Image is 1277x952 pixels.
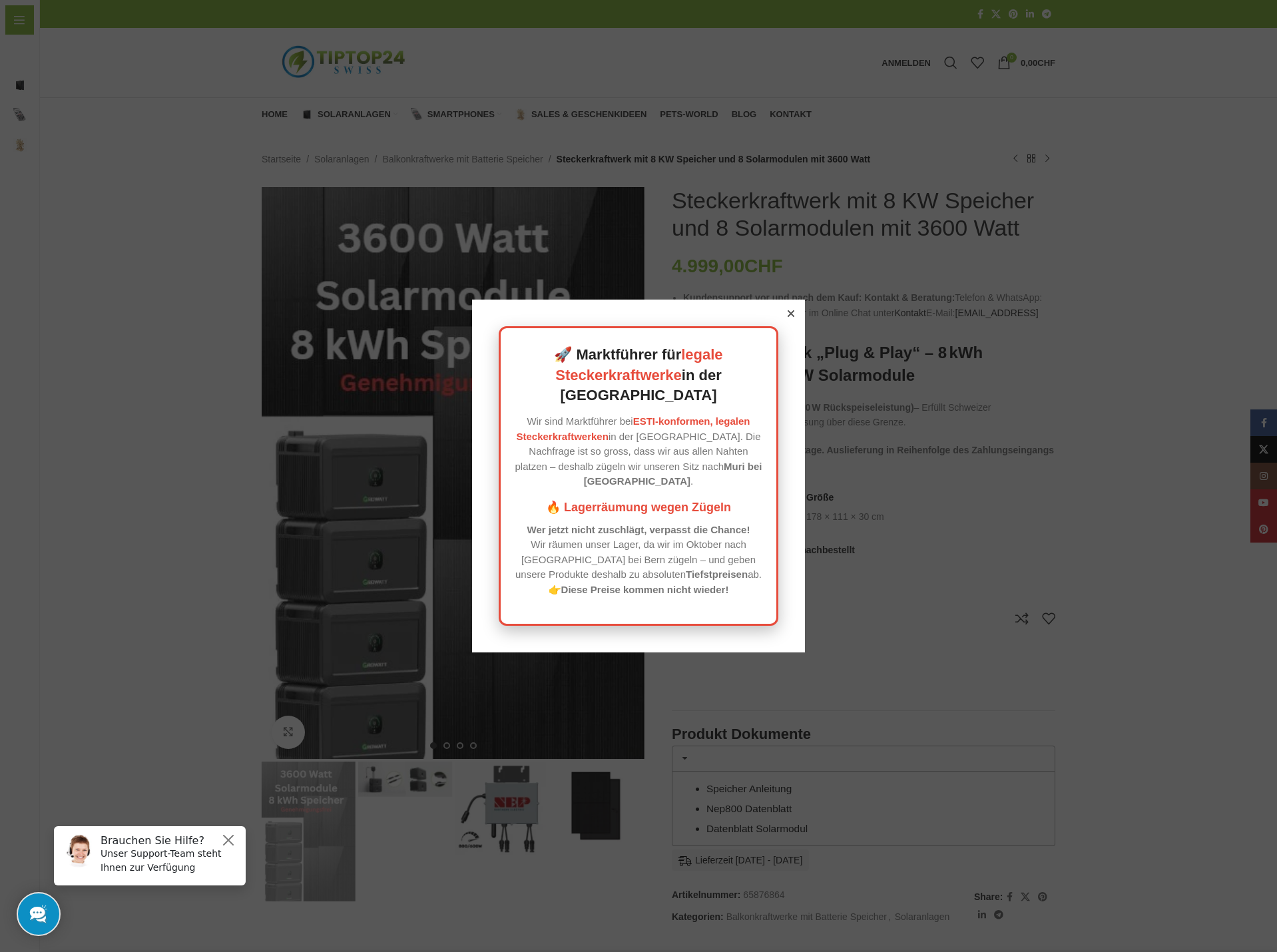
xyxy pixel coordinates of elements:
strong: Tiefstpreisen [686,569,748,580]
h6: Brauchen Sie Hilfe? [57,19,194,31]
p: Wir räumen unser Lager, da wir im Oktober nach [GEOGRAPHIC_DATA] bei Bern zügeln – und geben unse... [514,523,763,598]
p: Unser Support-Team steht Ihnen zur Verfügung [57,31,194,59]
p: Wir sind Marktführer bei in der [GEOGRAPHIC_DATA]. Die Nachfrage ist so gross, dass wir aus allen... [514,414,763,489]
strong: Wer jetzt nicht zuschlägt, verpasst die Chance! [527,524,750,535]
a: ESTI-konformen, legalen Steckerkraftwerken [516,415,750,442]
strong: Diese Preise kommen nicht wieder! [561,584,729,595]
h3: 🔥 Lagerräumung wegen Zügeln [514,499,763,516]
button: Close [177,17,193,33]
a: legale Steckerkraftwerke [555,346,722,383]
h2: 🚀 Marktführer für in der [GEOGRAPHIC_DATA] [514,345,763,406]
img: Customer service [19,19,52,52]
